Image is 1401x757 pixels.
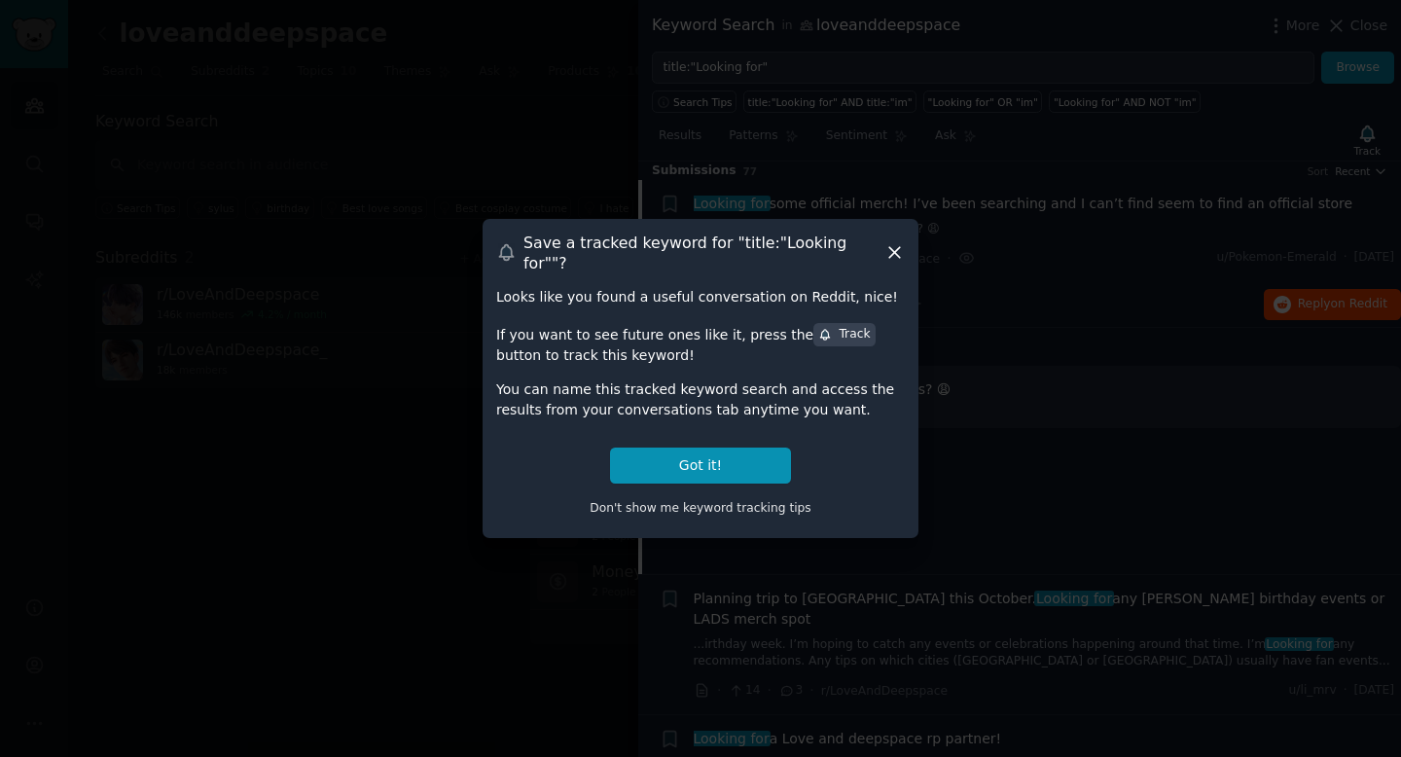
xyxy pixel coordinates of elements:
span: Don't show me keyword tracking tips [590,501,811,515]
div: You can name this tracked keyword search and access the results from your conversations tab anyti... [496,379,905,420]
button: Got it! [610,448,791,484]
div: Track [818,326,870,343]
div: Looks like you found a useful conversation on Reddit, nice! [496,287,905,307]
h3: Save a tracked keyword for " title:"Looking for" "? [523,233,884,273]
div: If you want to see future ones like it, press the button to track this keyword! [496,321,905,366]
